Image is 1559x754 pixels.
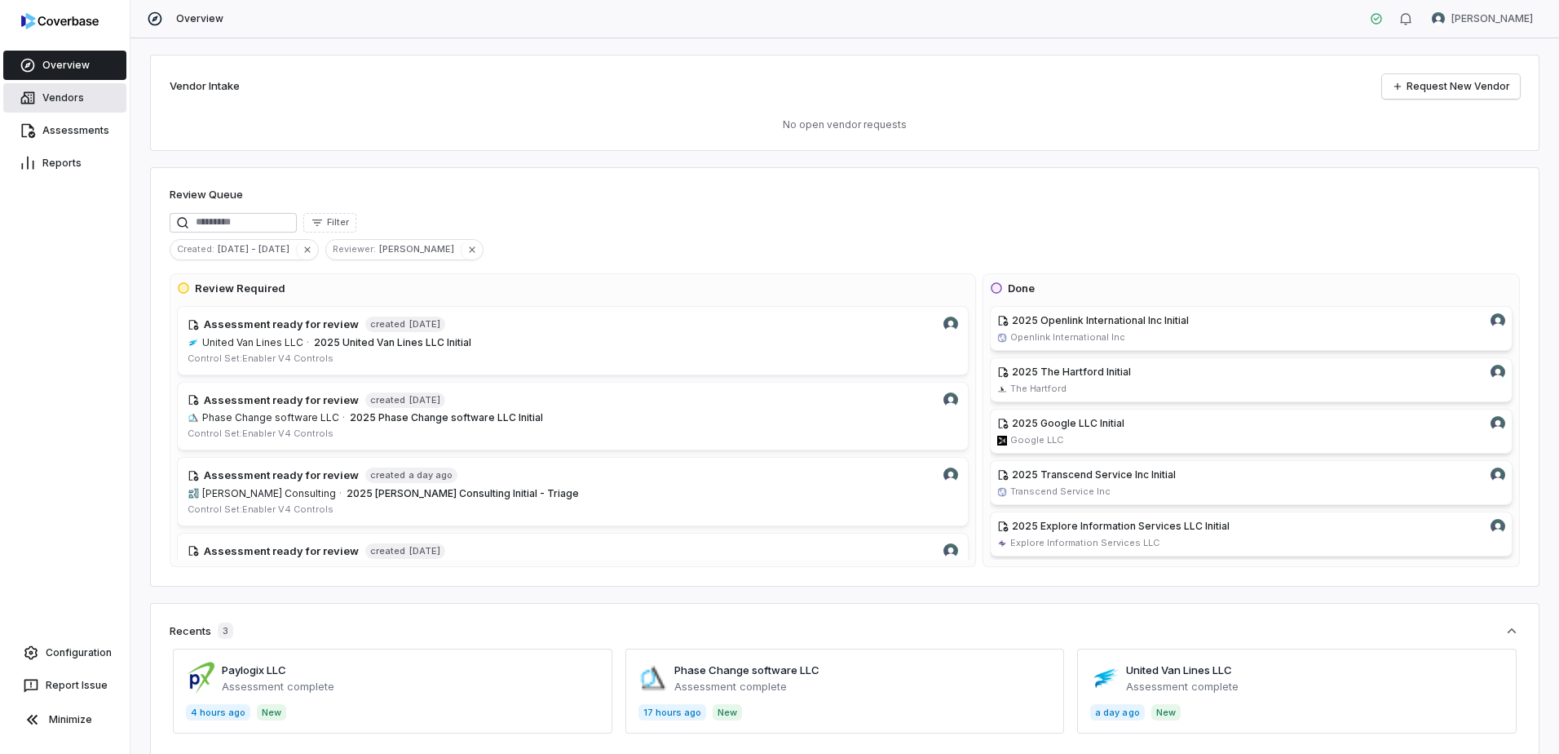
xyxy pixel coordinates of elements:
img: Nic Weilbacher avatar [1491,313,1505,328]
span: Created : [170,242,218,256]
button: Report Issue [7,671,123,700]
button: Minimize [7,703,123,736]
a: Request New Vendor [1382,74,1520,99]
img: Nic Weilbacher avatar [943,468,958,482]
span: Control Set: Enabler V4 Controls [188,353,333,364]
span: Control Set: Enabler V4 Controls [188,428,333,439]
h2: Vendor Intake [170,78,240,95]
span: 2025 Transcend Service Inc Initial [1012,468,1176,481]
h4: Assessment ready for review [204,393,359,409]
span: a day ago [409,469,453,481]
img: Nic Weilbacher avatar [1491,468,1505,482]
a: Nic Weilbacher avatarAssessment ready for reviewcreated[DATE]unitedvanlines.comUnited Van Lines L... [177,306,969,375]
img: Nic Weilbacher avatar [943,317,958,331]
h1: Review Queue [170,187,243,203]
img: Nic Weilbacher avatar [943,393,958,407]
h3: Done [1008,281,1035,297]
span: 3 [218,623,233,639]
h4: Assessment ready for review [204,543,359,560]
span: [DATE] [409,545,440,557]
h4: Assessment ready for review [204,317,359,333]
span: created [370,469,405,481]
a: Phase Change software LLC [674,663,819,676]
span: Filter [327,216,349,228]
img: logo-D7KZi-bG.svg [21,13,99,29]
span: · [342,411,345,424]
h4: Assessment ready for review [204,468,359,484]
span: 2025 United Van Lines LLC Initial [314,336,471,348]
span: 2025 Phase Change software LLC Initial [350,411,543,424]
button: Recents3 [170,623,1520,639]
a: Configuration [7,638,123,668]
a: 2025 Transcend Service Inc InitialNic Weilbacher avatartranscendservice.comTranscend Service Inc [990,460,1513,505]
span: [DATE] [409,318,440,330]
span: The Hartford [1010,383,1067,395]
a: 2025 The Hartford InitialNic Weilbacher avatarthehartford.comThe Hartford [990,357,1513,402]
a: Overview [3,51,126,80]
span: 2025 The Hartford Initial [1012,366,1131,378]
span: 2025 Google LLC Initial [1012,417,1124,429]
span: Control Set: Enabler V4 Controls [188,503,333,515]
button: Nic Weilbacher avatar[PERSON_NAME] [1422,7,1543,31]
a: Paylogix LLC [222,663,286,676]
img: Nic Weilbacher avatar [1432,12,1445,25]
img: Nic Weilbacher avatar [1491,416,1505,431]
span: [PERSON_NAME] [1451,12,1533,25]
span: · [307,336,309,349]
a: Nic Weilbacher avatarAssessment ready for reviewcreateda day agorimkus.com[PERSON_NAME] Consultin... [177,457,969,526]
span: created [370,318,405,330]
span: Openlink International Inc [1010,331,1125,344]
a: 2025 Explore Information Services LLC InitialNic Weilbacher avatarexploredata.comExplore Informat... [990,512,1513,557]
img: Nic Weilbacher avatar [943,543,958,558]
a: Nic Weilbacher avatarAssessment ready for reviewcreated[DATE]corpartners.comCor Partners·2025 Cor... [177,533,969,602]
a: Vendors [3,83,126,113]
span: Google LLC [1010,434,1063,446]
a: 2025 Openlink International Inc InitialNic Weilbacher avataropenlinksw.comOpenlink International Inc [990,306,1513,351]
span: Transcend Service Inc [1010,486,1111,498]
button: Filter [303,213,356,233]
span: United Van Lines LLC [202,336,303,349]
span: Reviewer : [326,242,379,256]
span: [DATE] [409,394,440,406]
span: created [370,394,405,406]
span: Explore Information Services LLC [1010,537,1159,549]
span: [DATE] - [DATE] [218,242,296,256]
span: 2025 Openlink International Inc Initial [1012,314,1189,326]
p: No open vendor requests [170,118,1520,131]
img: Nic Weilbacher avatar [1491,365,1505,379]
span: Overview [176,12,223,25]
span: [PERSON_NAME] [379,242,461,256]
a: Nic Weilbacher avatarAssessment ready for reviewcreated[DATE]phasechange.aiPhase Change software ... [177,382,969,451]
span: 2025 [PERSON_NAME] Consulting Initial - Triage [347,487,579,499]
a: United Van Lines LLC [1126,663,1232,676]
a: Assessments [3,116,126,145]
img: Nic Weilbacher avatar [1491,519,1505,534]
a: 2025 Google LLC InitialNic Weilbacher avatarx.company/projects/bellwetherGoogle LLC [990,409,1513,454]
span: 2025 Explore Information Services LLC Initial [1012,520,1230,532]
span: [PERSON_NAME] Consulting [202,487,336,500]
div: Recents [170,623,233,639]
h3: Review Required [195,281,285,297]
span: created [370,545,405,557]
a: Reports [3,149,126,178]
span: Phase Change software LLC [202,411,339,424]
span: · [339,487,342,500]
